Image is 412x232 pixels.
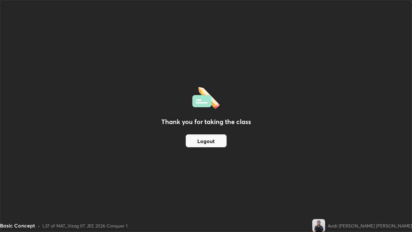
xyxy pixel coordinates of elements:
[192,85,220,109] img: offlineFeedback.1438e8b3.svg
[312,219,325,232] img: fdab62d5ebe0400b85cf6e9720f7db06.jpg
[42,222,127,229] div: L37 of MAT_Vizag IIT JEE 2026 Conquer 1
[186,134,227,147] button: Logout
[38,222,40,229] div: •
[161,117,251,127] h2: Thank you for taking the class
[328,222,412,229] div: Avidi [PERSON_NAME] [PERSON_NAME]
